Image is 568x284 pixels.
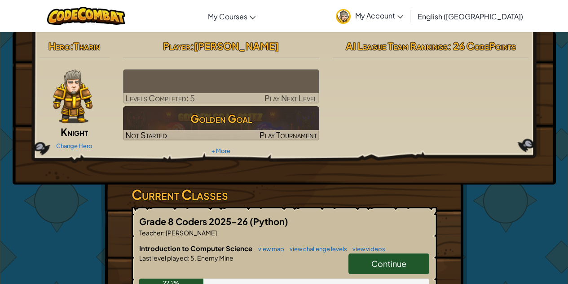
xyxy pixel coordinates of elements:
[348,245,385,252] a: view videos
[448,40,516,52] span: : 26 CodePoints
[211,147,230,154] a: + More
[53,69,92,123] img: knight-pose.png
[165,229,217,237] span: [PERSON_NAME]
[346,40,448,52] span: AI League Team Rankings
[196,254,233,262] span: Enemy Mine
[250,216,288,227] span: (Python)
[139,244,254,252] span: Introduction to Computer Science
[47,7,126,25] img: CodeCombat logo
[132,185,437,205] h3: Current Classes
[413,4,528,28] a: English ([GEOGRAPHIC_DATA])
[70,40,74,52] span: :
[331,2,408,30] a: My Account
[139,216,250,227] span: Grade 8 Coders 2025-26
[123,106,319,140] img: Golden Goal
[355,11,403,20] span: My Account
[194,40,279,52] span: [PERSON_NAME]
[123,108,319,129] h3: Golden Goal
[254,245,284,252] a: view map
[203,4,260,28] a: My Courses
[139,229,163,237] span: Teacher
[260,130,317,140] span: Play Tournament
[189,254,196,262] span: 5.
[61,126,88,138] span: Knight
[163,40,190,52] span: Player
[336,9,351,24] img: avatar
[123,106,319,140] a: Golden GoalNot StartedPlay Tournament
[188,254,189,262] span: :
[285,245,347,252] a: view challenge levels
[48,40,70,52] span: Hero
[125,93,195,103] span: Levels Completed: 5
[208,12,247,21] span: My Courses
[418,12,523,21] span: English ([GEOGRAPHIC_DATA])
[56,142,92,149] a: Change Hero
[163,229,165,237] span: :
[125,130,167,140] span: Not Started
[123,69,319,104] a: Play Next Level
[264,93,317,103] span: Play Next Level
[139,254,188,262] span: Last level played
[371,258,406,269] span: Continue
[74,40,100,52] span: Tharin
[190,40,194,52] span: :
